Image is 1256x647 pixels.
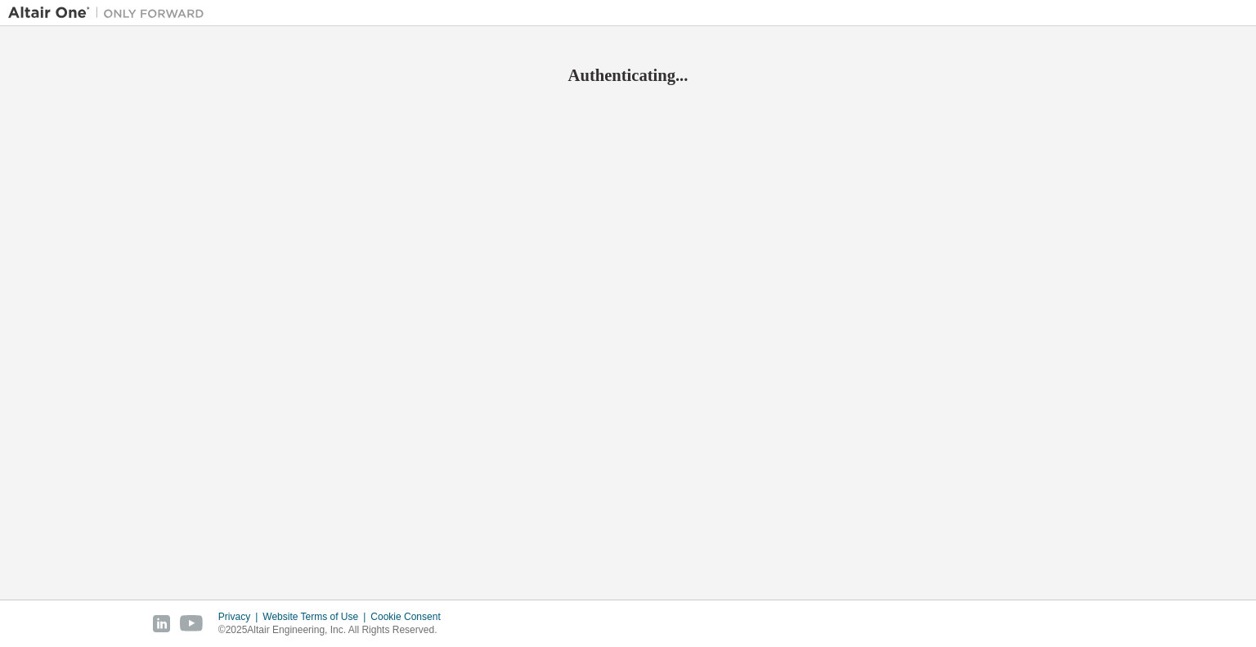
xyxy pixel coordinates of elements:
[8,65,1248,86] h2: Authenticating...
[180,615,204,632] img: youtube.svg
[262,610,370,623] div: Website Terms of Use
[218,610,262,623] div: Privacy
[218,623,451,637] p: © 2025 Altair Engineering, Inc. All Rights Reserved.
[153,615,170,632] img: linkedin.svg
[370,610,450,623] div: Cookie Consent
[8,5,213,21] img: Altair One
